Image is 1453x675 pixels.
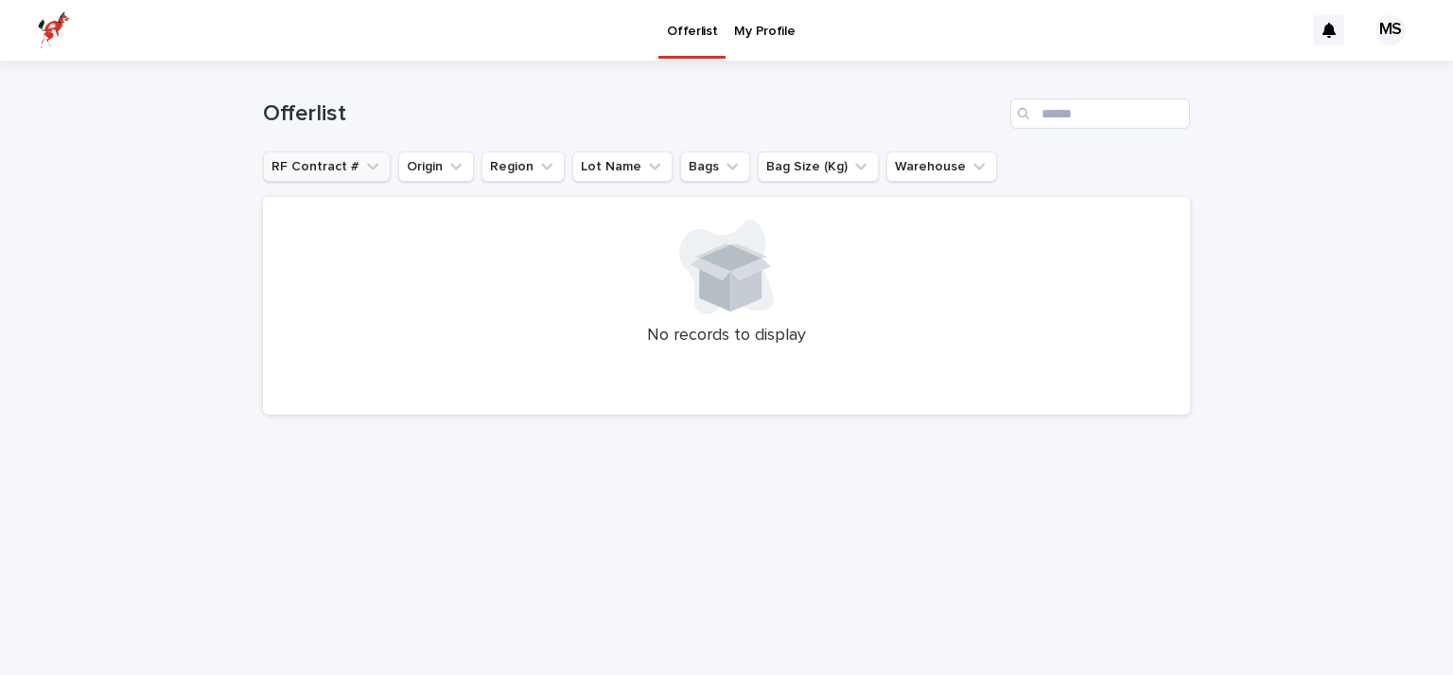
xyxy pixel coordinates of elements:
[572,151,673,182] button: Lot Name
[263,100,1003,128] h1: Offerlist
[263,151,391,182] button: RF Contract #
[886,151,997,182] button: Warehouse
[286,326,1167,346] p: No records to display
[1375,15,1406,45] div: MS
[758,151,879,182] button: Bag Size (Kg)
[1010,98,1190,129] input: Search
[398,151,474,182] button: Origin
[481,151,565,182] button: Region
[38,11,70,49] img: zttTXibQQrCfv9chImQE
[680,151,750,182] button: Bags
